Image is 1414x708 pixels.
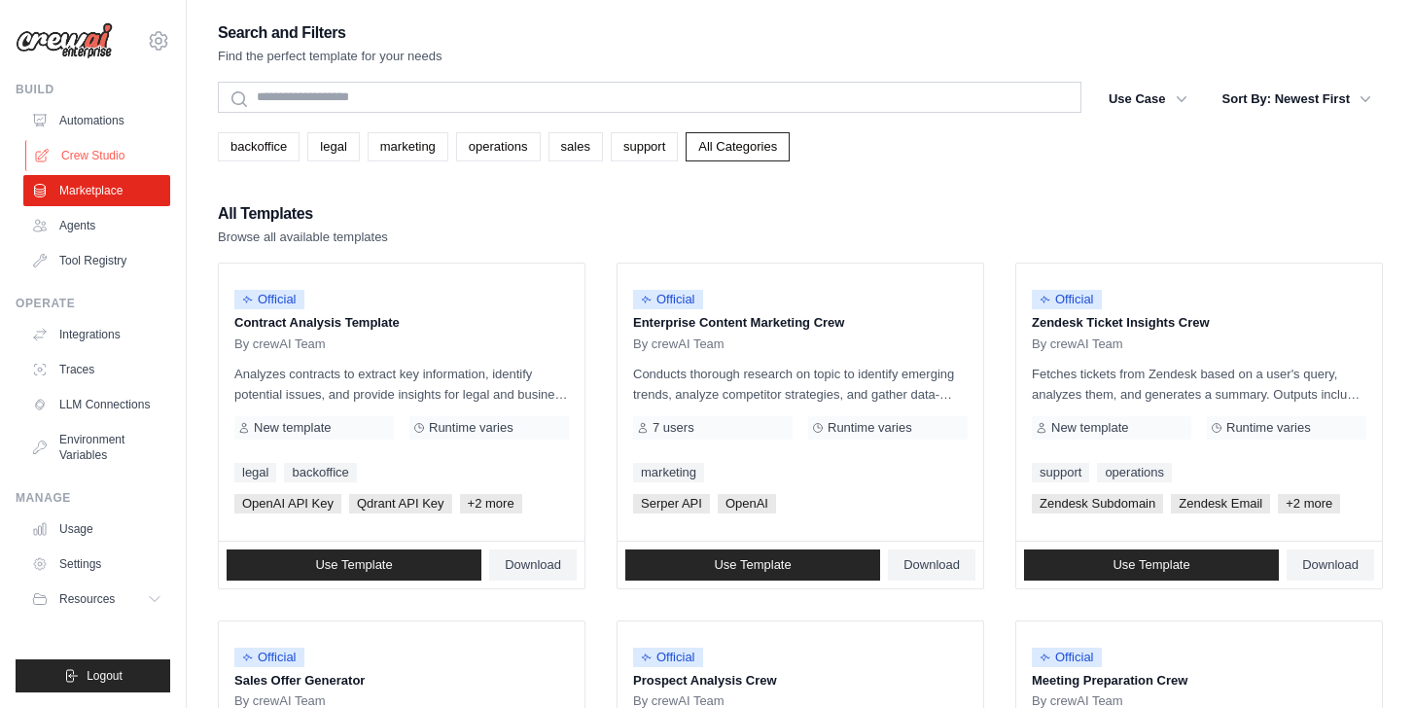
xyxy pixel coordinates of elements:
[460,494,522,513] span: +2 more
[23,424,170,471] a: Environment Variables
[23,319,170,350] a: Integrations
[633,463,704,482] a: marketing
[828,420,912,436] span: Runtime varies
[1226,420,1311,436] span: Runtime varies
[218,47,442,66] p: Find the perfect template for your needs
[25,140,172,171] a: Crew Studio
[16,22,113,59] img: Logo
[633,290,703,309] span: Official
[23,513,170,545] a: Usage
[505,557,561,573] span: Download
[234,313,569,333] p: Contract Analysis Template
[903,557,960,573] span: Download
[456,132,541,161] a: operations
[23,354,170,385] a: Traces
[234,463,276,482] a: legal
[633,313,968,333] p: Enterprise Content Marketing Crew
[23,549,170,580] a: Settings
[16,296,170,311] div: Operate
[718,494,776,513] span: OpenAI
[1211,82,1383,117] button: Sort By: Newest First
[368,132,448,161] a: marketing
[1032,494,1163,513] span: Zendesk Subdomain
[59,591,115,607] span: Resources
[1032,364,1366,405] p: Fetches tickets from Zendesk based on a user's query, analyzes them, and generates a summary. Out...
[349,494,452,513] span: Qdrant API Key
[23,389,170,420] a: LLM Connections
[1032,290,1102,309] span: Official
[611,132,678,161] a: support
[234,494,341,513] span: OpenAI API Key
[16,490,170,506] div: Manage
[234,648,304,667] span: Official
[888,549,975,581] a: Download
[1302,557,1359,573] span: Download
[16,659,170,692] button: Logout
[234,336,326,352] span: By crewAI Team
[1097,82,1199,117] button: Use Case
[489,549,577,581] a: Download
[307,132,359,161] a: legal
[227,549,481,581] a: Use Template
[284,463,356,482] a: backoffice
[23,584,170,615] button: Resources
[23,245,170,276] a: Tool Registry
[625,549,880,581] a: Use Template
[653,420,694,436] span: 7 users
[234,671,569,690] p: Sales Offer Generator
[1024,549,1279,581] a: Use Template
[1032,463,1089,482] a: support
[1097,463,1172,482] a: operations
[16,82,170,97] div: Build
[633,336,725,352] span: By crewAI Team
[714,557,791,573] span: Use Template
[1171,494,1270,513] span: Zendesk Email
[1113,557,1189,573] span: Use Template
[633,671,968,690] p: Prospect Analysis Crew
[1032,336,1123,352] span: By crewAI Team
[234,364,569,405] p: Analyzes contracts to extract key information, identify potential issues, and provide insights fo...
[1032,648,1102,667] span: Official
[633,364,968,405] p: Conducts thorough research on topic to identify emerging trends, analyze competitor strategies, a...
[1032,671,1366,690] p: Meeting Preparation Crew
[548,132,603,161] a: sales
[633,648,703,667] span: Official
[218,132,300,161] a: backoffice
[1051,420,1128,436] span: New template
[218,228,388,247] p: Browse all available templates
[234,290,304,309] span: Official
[429,420,513,436] span: Runtime varies
[23,175,170,206] a: Marketplace
[254,420,331,436] span: New template
[23,210,170,241] a: Agents
[1278,494,1340,513] span: +2 more
[218,200,388,228] h2: All Templates
[23,105,170,136] a: Automations
[633,494,710,513] span: Serper API
[686,132,790,161] a: All Categories
[1287,549,1374,581] a: Download
[315,557,392,573] span: Use Template
[87,668,123,684] span: Logout
[218,19,442,47] h2: Search and Filters
[1032,313,1366,333] p: Zendesk Ticket Insights Crew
